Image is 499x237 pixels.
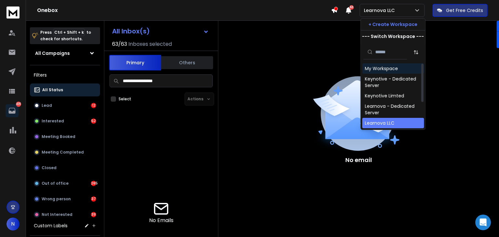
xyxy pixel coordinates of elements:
button: + Create Workspace [361,19,425,30]
h1: All Inbox(s) [112,28,150,34]
p: Interested [42,118,64,124]
p: All Status [42,87,63,93]
button: Closed [30,161,100,174]
h3: Custom Labels [34,222,68,229]
div: Open Intercom Messenger [475,215,491,230]
button: Meeting Completed [30,146,100,159]
h3: Filters [30,70,100,80]
button: Wrong person37 [30,193,100,206]
button: Out of office265 [30,177,100,190]
span: Ctrl + Shift + k [53,29,85,36]
button: Lead12 [30,99,100,112]
p: No email [345,156,372,165]
button: All Status [30,83,100,96]
p: Get Free Credits [446,7,483,14]
div: Keynotive Limted [365,93,404,99]
button: Interested52 [30,115,100,128]
button: Sort by Sort A-Z [410,46,423,59]
p: Out of office [42,181,69,186]
p: Lead [42,103,52,108]
div: 39 [91,212,96,217]
div: Keynotive - Dedicated Server [365,76,421,89]
button: All Inbox(s) [107,25,214,38]
div: 265 [91,181,96,186]
div: Learnova - Dedicated Server [365,103,421,116]
p: Wrong person [42,196,71,202]
p: No Emails [149,217,173,224]
h3: Inboxes selected [128,40,172,48]
button: Others [161,56,213,70]
p: Meeting Booked [42,134,75,139]
div: 37 [91,196,96,202]
button: Meeting Booked [30,130,100,143]
img: logo [6,6,19,19]
p: Press to check for shortcuts. [40,29,91,42]
button: Get Free Credits [432,4,488,17]
p: Learnova LLC [364,7,397,14]
span: 63 / 63 [112,40,127,48]
div: 52 [91,118,96,124]
p: 405 [16,102,21,107]
button: All Campaigns [30,47,100,60]
p: --- Switch Workspace --- [362,33,424,40]
div: Learnova LLC [365,120,394,126]
div: My Workspace [365,65,398,72]
button: N [6,218,19,231]
p: + Create Workspace [368,21,417,28]
label: Select [119,96,131,102]
span: 50 [349,5,354,10]
a: 405 [6,104,19,117]
div: 12 [91,103,96,108]
h1: Onebox [37,6,331,14]
p: Meeting Completed [42,150,84,155]
button: Not Interested39 [30,208,100,221]
p: Closed [42,165,57,170]
h1: All Campaigns [35,50,70,56]
button: Primary [109,55,161,70]
p: Not Interested [42,212,72,217]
